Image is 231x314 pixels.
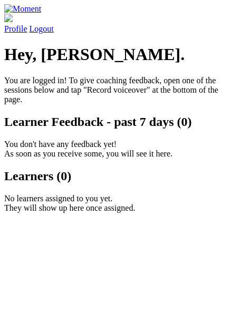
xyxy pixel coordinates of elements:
[4,4,41,14] img: Moment
[4,194,227,213] p: No learners assigned to you yet. They will show up here once assigned.
[4,169,227,183] h2: Learners (0)
[4,14,13,22] img: default_avatar-b4e2223d03051bc43aaaccfb402a43260a3f17acc7fafc1603fdf008d6cba3c9.png
[4,45,227,64] h1: Hey, [PERSON_NAME].
[30,24,54,33] a: Logout
[4,76,227,104] p: You are logged in! To give coaching feedback, open one of the sessions below and tap "Record voic...
[4,115,227,129] h2: Learner Feedback - past 7 days (0)
[4,14,227,33] a: Profile
[4,140,227,159] p: You don't have any feedback yet! As soon as you receive some, you will see it here.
